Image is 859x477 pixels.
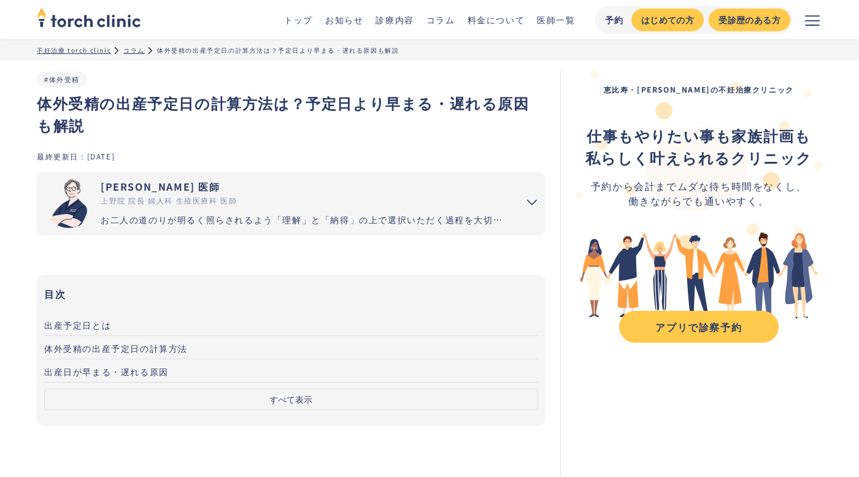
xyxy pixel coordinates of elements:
[585,124,812,169] div: ‍ ‍
[157,45,399,55] div: 体外受精の出産予定日の計算方法は？予定日より早まる・遅れる原因も解説
[44,342,188,354] span: 体外受精の出産予定日の計算方法
[376,13,414,26] a: 診療内容
[44,284,538,303] h3: 目次
[101,179,509,194] div: [PERSON_NAME] 医師
[87,151,115,161] div: [DATE]
[44,74,80,84] a: #体外受精
[37,4,141,31] img: torch clinic
[718,13,780,26] div: 受診歴のある方
[630,319,768,334] div: アプリで診察予約
[587,124,811,146] strong: 仕事もやりたい事も家族計画も
[37,172,545,235] summary: 市山 卓彦 [PERSON_NAME] 医師 上野院 院長 婦人科 生殖医療科 医師 お二人の道のりが明るく照らされるよう「理解」と「納得」の上で選択いただく過程を大切にしています。エビデンスに...
[468,13,525,26] a: 料金について
[585,178,812,208] div: 予約から会計までムダな待ち時間をなくし、 働きながらでも通いやすく。
[641,13,694,26] div: はじめての方
[37,45,111,55] a: 不妊治療 torch clinic
[101,213,509,226] div: お二人の道のりが明るく照らされるよう「理解」と「納得」の上で選択いただく過程を大切にしています。エビデンスに基づいた高水準の医療提供により「幸せな家族計画の実現」をお手伝いさせていただきます。
[585,147,812,168] strong: 私らしく叶えられるクリニック
[619,311,779,343] a: アプリで診察予約
[605,13,624,26] div: 予約
[537,13,575,26] a: 医師一覧
[123,45,145,55] a: コラム
[44,313,538,336] a: 出産予定日とは
[325,13,363,26] a: お知らせ
[37,45,822,55] ul: パンくずリスト
[426,13,455,26] a: コラム
[37,92,545,136] h1: 体外受精の出産予定日の計算方法は？予定日より早まる・遅れる原因も解説
[284,13,313,26] a: トップ
[604,84,794,94] strong: 恵比寿・[PERSON_NAME]の不妊治療クリニック
[37,9,141,31] a: home
[44,359,538,383] a: 出産日が早まる・遅れる原因
[44,336,538,359] a: 体外受精の出産予定日の計算方法
[44,179,93,228] img: 市山 卓彦
[709,9,790,31] a: 受診歴のある方
[44,389,538,410] button: すべて表示
[44,365,169,378] span: 出産日が早まる・遅れる原因
[101,195,509,206] div: 上野院 院長 婦人科 生殖医療科 医師
[631,9,704,31] a: はじめての方
[37,172,509,235] a: [PERSON_NAME] 医師 上野院 院長 婦人科 生殖医療科 医師 お二人の道のりが明るく照らされるよう「理解」と「納得」の上で選択いただく過程を大切にしています。エビデンスに基づいた高水...
[37,151,87,161] div: 最終更新日：
[44,319,111,331] span: 出産予定日とは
